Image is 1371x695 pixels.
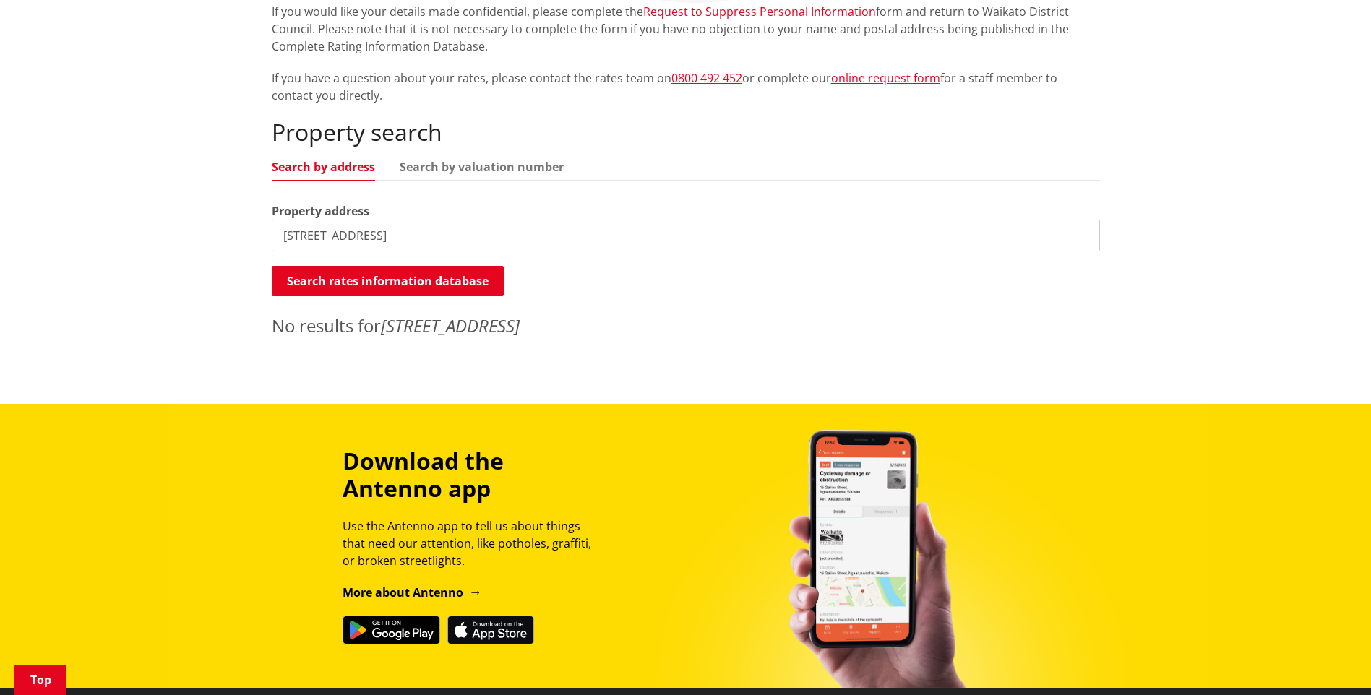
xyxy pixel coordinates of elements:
p: If you have a question about your rates, please contact the rates team on or complete our for a s... [272,69,1100,104]
iframe: Messenger Launcher [1305,634,1357,686]
a: Search by valuation number [400,161,564,173]
em: [STREET_ADDRESS] [381,314,520,337]
button: Search rates information database [272,266,504,296]
p: Use the Antenno app to tell us about things that need our attention, like potholes, graffiti, or ... [343,517,604,569]
img: Download on the App Store [447,616,534,644]
img: Get it on Google Play [343,616,440,644]
a: Search by address [272,161,375,173]
a: Request to Suppress Personal Information [643,4,876,20]
a: 0800 492 452 [671,70,742,86]
a: Top [14,665,66,695]
a: More about Antenno [343,584,482,600]
p: No results for [272,313,1100,339]
input: e.g. Duke Street NGARUAWAHIA [272,220,1100,251]
h2: Property search [272,118,1100,146]
h3: Download the Antenno app [343,447,604,503]
p: If you would like your details made confidential, please complete the form and return to Waikato ... [272,3,1100,55]
a: online request form [831,70,940,86]
label: Property address [272,202,369,220]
